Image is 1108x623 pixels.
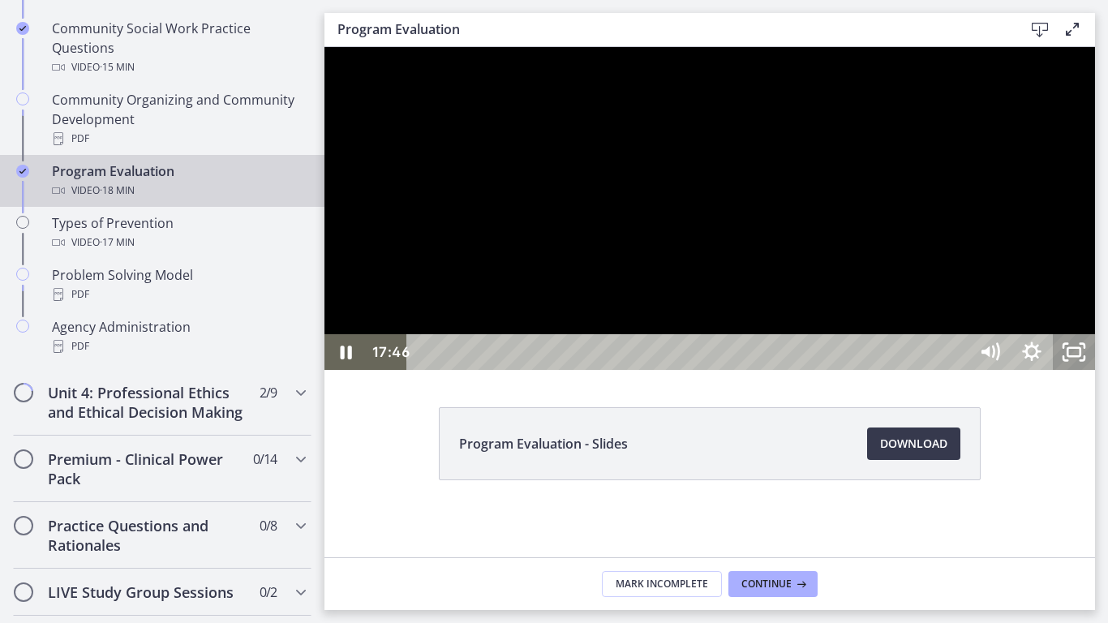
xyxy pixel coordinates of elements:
[260,383,277,402] span: 2 / 9
[337,19,998,39] h3: Program Evaluation
[867,428,960,460] a: Download
[260,516,277,535] span: 0 / 8
[616,578,708,591] span: Mark Incomplete
[100,181,135,200] span: · 18 min
[48,582,246,602] h2: LIVE Study Group Sessions
[728,571,818,597] button: Continue
[52,58,305,77] div: Video
[48,449,246,488] h2: Premium - Clinical Power Pack
[602,571,722,597] button: Mark Incomplete
[52,213,305,252] div: Types of Prevention
[253,449,277,469] span: 0 / 14
[741,578,792,591] span: Continue
[52,129,305,148] div: PDF
[52,90,305,148] div: Community Organizing and Community Development
[324,47,1095,370] iframe: Video Lesson
[459,434,628,453] span: Program Evaluation - Slides
[100,58,135,77] span: · 15 min
[52,265,305,304] div: Problem Solving Model
[52,233,305,252] div: Video
[52,337,305,356] div: PDF
[880,434,947,453] span: Download
[686,287,728,323] button: Show settings menu
[260,582,277,602] span: 0 / 2
[644,287,686,323] button: Mute
[16,165,29,178] i: Completed
[52,181,305,200] div: Video
[728,287,771,323] button: Unfullscreen
[52,161,305,200] div: Program Evaluation
[16,22,29,35] i: Completed
[48,383,246,422] h2: Unit 4: Professional Ethics and Ethical Decision Making
[48,516,246,555] h2: Practice Questions and Rationales
[52,19,305,77] div: Community Social Work Practice Questions
[52,317,305,356] div: Agency Administration
[100,233,135,252] span: · 17 min
[52,285,305,304] div: PDF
